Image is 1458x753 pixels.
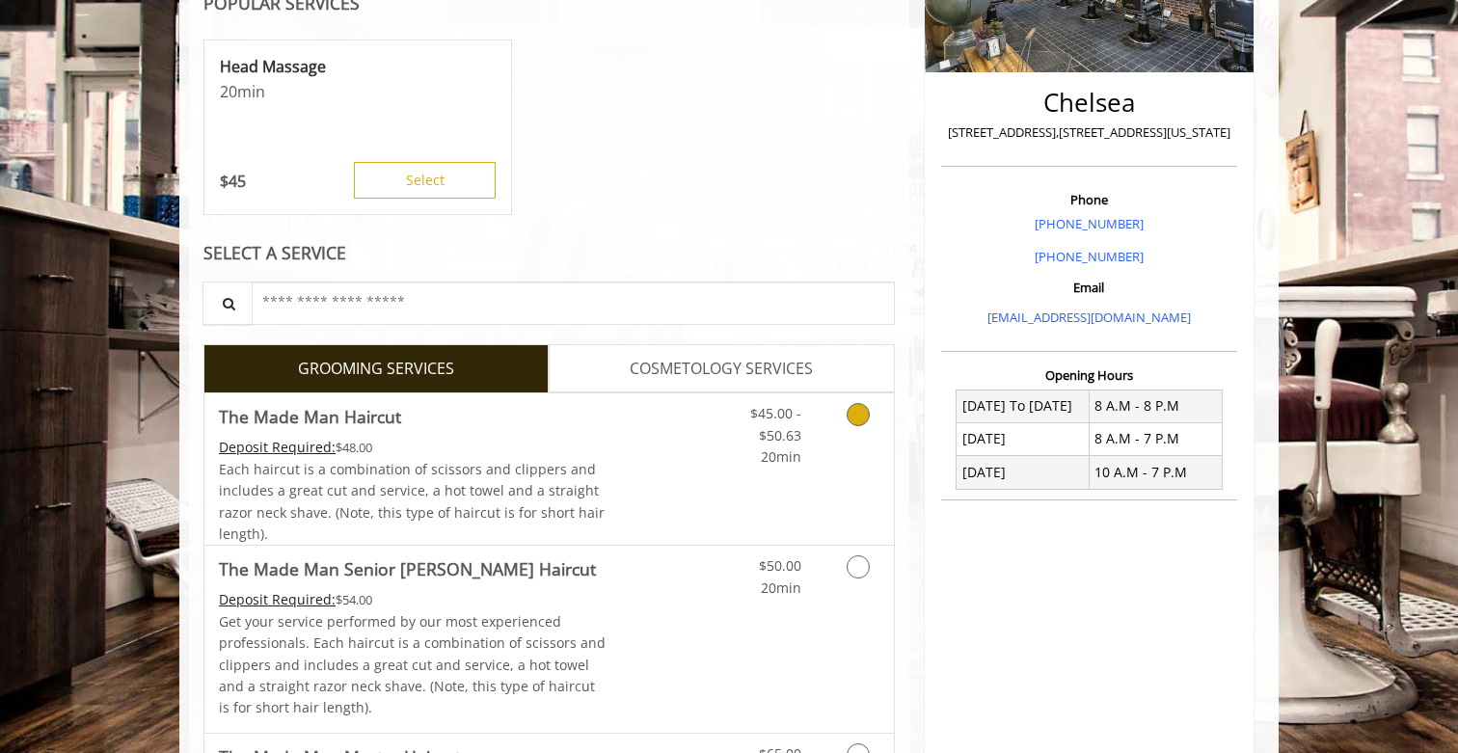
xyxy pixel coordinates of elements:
h2: Chelsea [946,89,1232,117]
p: 20 [220,81,496,102]
div: $54.00 [219,589,607,610]
span: GROOMING SERVICES [298,357,454,382]
td: 8 A.M - 8 P.M [1089,390,1222,422]
p: Head Massage [220,56,496,77]
a: [PHONE_NUMBER] [1035,215,1144,232]
span: 20min [761,447,801,466]
div: SELECT A SERVICE [203,244,895,262]
td: [DATE] [957,456,1090,489]
td: 8 A.M - 7 P.M [1089,422,1222,455]
h3: Opening Hours [941,368,1237,382]
b: The Made Man Haircut [219,403,401,430]
h3: Phone [946,193,1232,206]
span: This service needs some Advance to be paid before we block your appointment [219,590,336,608]
span: Each haircut is a combination of scissors and clippers and includes a great cut and service, a ho... [219,460,605,543]
p: [STREET_ADDRESS],[STREET_ADDRESS][US_STATE] [946,122,1232,143]
p: Get your service performed by our most experienced professionals. Each haircut is a combination o... [219,611,607,719]
p: 45 [220,171,246,192]
a: [PHONE_NUMBER] [1035,248,1144,265]
h3: Email [946,281,1232,294]
td: [DATE] [957,422,1090,455]
span: $ [220,171,229,192]
a: [EMAIL_ADDRESS][DOMAIN_NAME] [987,309,1191,326]
span: $50.00 [759,556,801,575]
div: $48.00 [219,437,607,458]
button: Service Search [202,282,253,325]
span: $45.00 - $50.63 [750,404,801,444]
span: COSMETOLOGY SERVICES [630,357,813,382]
span: min [237,81,265,102]
button: Select [354,162,496,199]
span: This service needs some Advance to be paid before we block your appointment [219,438,336,456]
span: 20min [761,578,801,597]
td: [DATE] To [DATE] [957,390,1090,422]
td: 10 A.M - 7 P.M [1089,456,1222,489]
b: The Made Man Senior [PERSON_NAME] Haircut [219,555,596,582]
